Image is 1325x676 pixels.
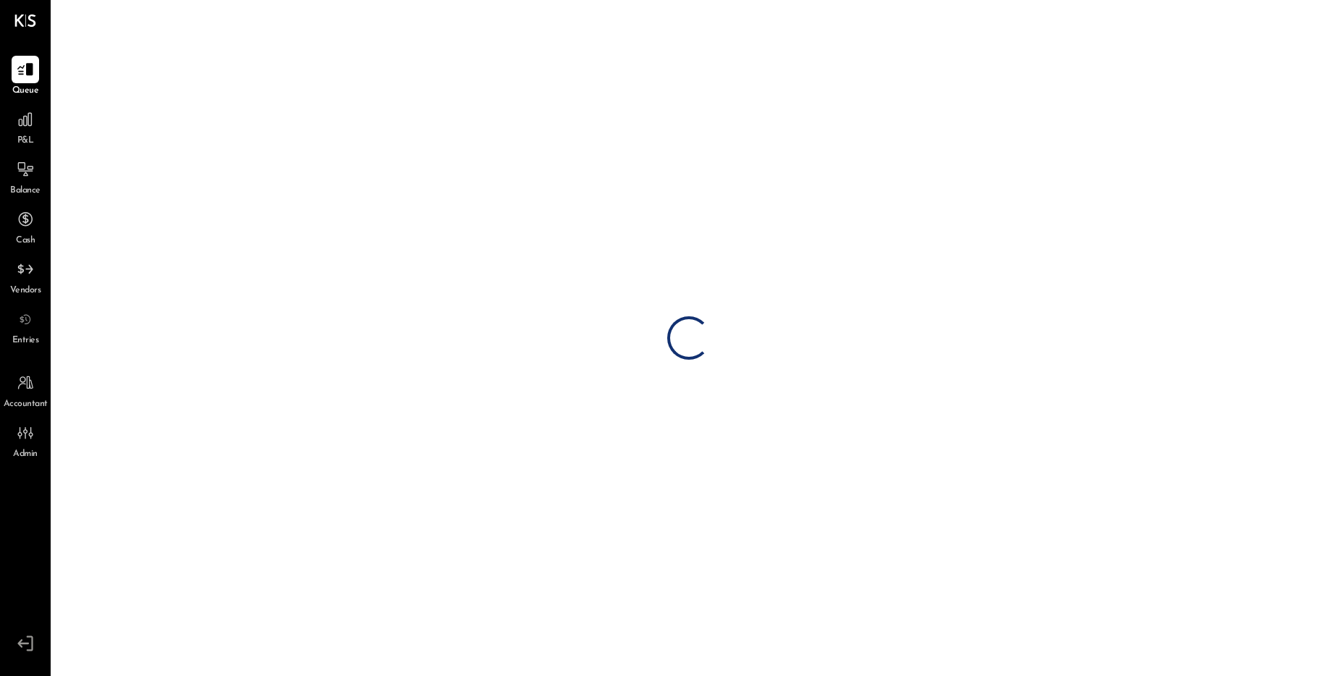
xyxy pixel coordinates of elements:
[16,235,35,248] span: Cash
[1,106,50,148] a: P&L
[1,56,50,98] a: Queue
[1,305,50,347] a: Entries
[1,369,50,411] a: Accountant
[12,85,39,98] span: Queue
[12,334,39,347] span: Entries
[1,255,50,297] a: Vendors
[17,135,34,148] span: P&L
[4,398,48,411] span: Accountant
[10,284,41,297] span: Vendors
[1,206,50,248] a: Cash
[1,156,50,198] a: Balance
[1,419,50,461] a: Admin
[10,185,41,198] span: Balance
[13,448,38,461] span: Admin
